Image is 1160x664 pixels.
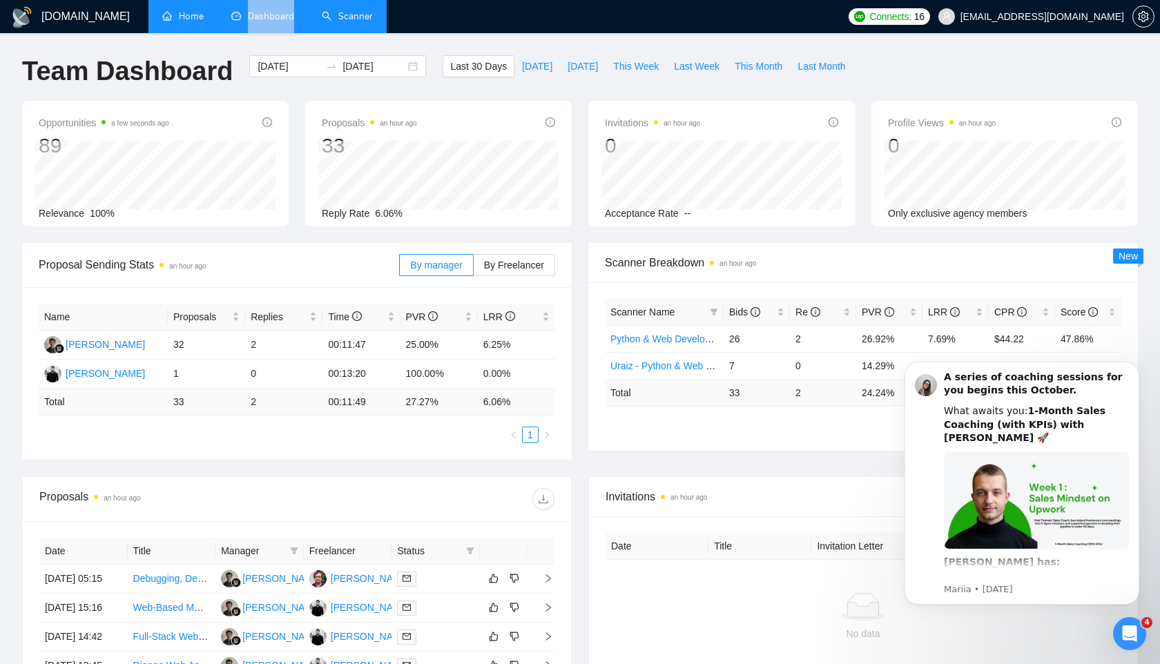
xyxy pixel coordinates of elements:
div: [PERSON_NAME] [66,366,145,381]
a: UA[PERSON_NAME] [309,630,410,641]
td: 2 [790,325,856,352]
img: gigradar-bm.png [55,344,64,353]
span: Proposals [322,115,417,131]
span: setting [1133,11,1154,22]
iframe: Intercom live chat [1113,617,1146,650]
span: Last Week [674,59,719,74]
div: [PERSON_NAME] [331,600,410,615]
td: 100.00% [400,360,478,389]
img: MH [221,599,238,616]
td: Total [39,389,168,416]
span: Status [397,543,461,558]
span: Re [795,306,820,318]
td: 00:11:49 [322,389,400,416]
img: logo [11,6,33,28]
span: filter [466,547,474,555]
button: Last 30 Days [443,55,514,77]
time: an hour ago [959,119,996,127]
span: 4 [1141,617,1152,628]
td: Total [605,379,724,406]
li: Next Page [539,427,555,443]
th: Title [708,533,811,560]
td: 1 [168,360,245,389]
td: [DATE] 05:15 [39,565,128,594]
iframe: Intercom notifications message [884,344,1160,657]
span: Bids [729,306,760,318]
button: right [539,427,555,443]
span: -- [684,208,690,219]
span: to [326,61,337,72]
th: Name [39,304,168,331]
td: 47.86% [1055,325,1121,352]
a: searchScanner [322,10,373,22]
span: like [489,573,499,584]
td: 2 [245,389,322,416]
span: Scanner Breakdown [605,254,1121,271]
a: 1 [523,427,538,442]
span: filter [287,540,301,561]
td: 2 [245,331,322,360]
span: Time [328,311,361,322]
a: UA[PERSON_NAME] [44,367,145,378]
a: homeHome [162,10,204,22]
a: Python & Web Development [610,333,732,344]
span: right [532,574,553,583]
span: dislike [510,602,519,613]
span: PVR [406,311,438,322]
span: CPR [994,306,1027,318]
a: MH[PERSON_NAME] [44,338,145,349]
td: 26 [724,325,790,352]
span: info-circle [950,307,960,317]
span: dislike [510,631,519,642]
a: MH[PERSON_NAME] [309,572,410,583]
span: Replies [251,309,307,324]
span: Last 30 Days [450,59,507,74]
div: Proposals [39,488,297,510]
th: Date [606,533,708,560]
time: an hour ago [670,494,707,501]
span: right [543,431,551,439]
img: MH [221,570,238,587]
span: Invitations [605,115,700,131]
a: UA[PERSON_NAME] [309,601,410,612]
td: 0 [790,352,856,379]
div: 0 [605,133,700,159]
span: info-circle [545,117,555,127]
input: Start date [258,59,320,74]
img: upwork-logo.png [854,11,865,22]
span: info-circle [1088,307,1098,317]
span: info-circle [262,117,272,127]
button: like [485,628,502,645]
span: Dashboard [248,10,294,22]
li: 1 [522,427,539,443]
span: info-circle [811,307,820,317]
td: 6.06 % [478,389,555,416]
div: No data [617,626,1110,641]
img: UA [309,599,327,616]
td: 32 [168,331,245,360]
span: Invitations [606,488,1121,505]
span: swap-right [326,61,337,72]
li: Previous Page [505,427,522,443]
img: UA [44,365,61,382]
span: This Week [613,59,659,74]
td: Web-Based MSDS Parser Development [128,594,216,623]
span: dislike [510,573,519,584]
time: an hour ago [380,119,416,127]
a: MH[PERSON_NAME] [221,572,322,583]
span: LRR [483,311,515,322]
td: 2 [790,379,856,406]
span: info-circle [884,307,894,317]
td: 6.25% [478,331,555,360]
span: right [532,632,553,641]
time: an hour ago [719,260,756,267]
span: PVR [862,306,894,318]
span: info-circle [751,307,760,317]
button: like [485,599,502,616]
span: download [533,494,554,505]
a: Full-Stack Web Developer (PV Design App) – Remote/Contract [133,631,403,642]
span: New [1119,251,1138,262]
th: Proposals [168,304,245,331]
